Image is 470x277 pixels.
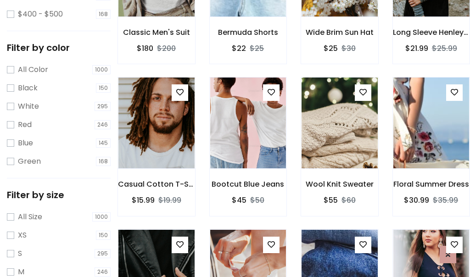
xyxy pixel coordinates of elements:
[341,195,356,205] del: $60
[96,10,111,19] span: 168
[210,180,287,188] h6: Bootcut Blue Jeans
[18,119,32,130] label: Red
[18,83,38,94] label: Black
[301,28,378,37] h6: Wide Brim Sun Hat
[250,43,264,54] del: $25
[324,44,338,53] h6: $25
[96,157,111,166] span: 168
[96,138,111,148] span: 145
[18,211,42,222] label: All Size
[18,101,39,112] label: White
[118,180,195,188] h6: Casual Cotton T-Shirt
[18,156,41,167] label: Green
[341,43,356,54] del: $30
[432,43,457,54] del: $25.99
[18,230,27,241] label: XS
[232,196,246,205] h6: $45
[137,44,153,53] h6: $180
[158,195,181,205] del: $19.99
[18,248,22,259] label: S
[393,180,470,188] h6: Floral Summer Dress
[92,212,111,222] span: 1000
[7,189,111,200] h5: Filter by size
[95,120,111,129] span: 246
[405,44,428,53] h6: $21.99
[433,195,458,205] del: $35.99
[95,249,111,258] span: 295
[132,196,155,205] h6: $15.99
[301,180,378,188] h6: Wool Knit Sweater
[92,65,111,74] span: 1000
[232,44,246,53] h6: $22
[393,28,470,37] h6: Long Sleeve Henley T-Shirt
[118,28,195,37] h6: Classic Men's Suit
[96,83,111,93] span: 150
[157,43,176,54] del: $200
[324,196,338,205] h6: $55
[210,28,287,37] h6: Bermuda Shorts
[18,9,63,20] label: $400 - $500
[95,102,111,111] span: 295
[18,64,48,75] label: All Color
[96,231,111,240] span: 150
[18,138,33,149] label: Blue
[7,42,111,53] h5: Filter by color
[95,267,111,277] span: 246
[404,196,429,205] h6: $30.99
[250,195,264,205] del: $50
